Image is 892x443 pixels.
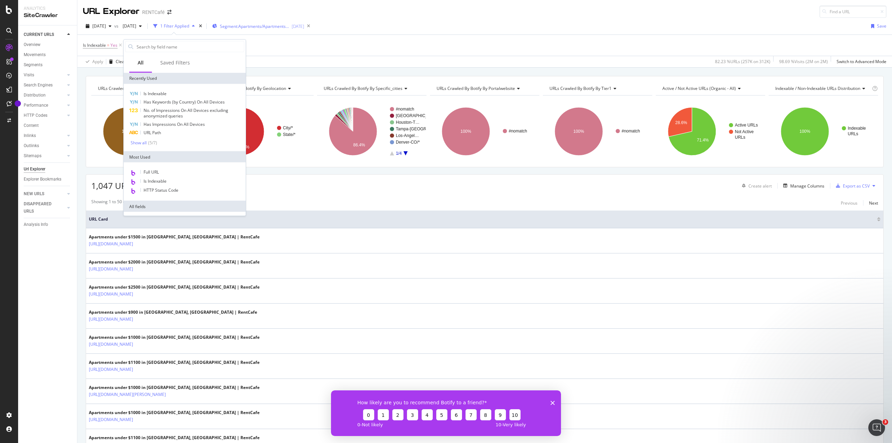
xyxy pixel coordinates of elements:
div: Movements [24,51,46,59]
a: Sitemaps [24,152,65,160]
button: Apply [83,56,103,67]
div: Sitemaps [24,152,41,160]
div: Export as CSV [843,183,870,189]
text: Houston-T… [396,120,420,125]
text: URLs [735,135,745,140]
span: Yes [110,40,117,50]
div: Apartments under $2000 in [GEOGRAPHIC_DATA], [GEOGRAPHIC_DATA] | RentCafe [89,259,260,265]
div: Apartments under $1000 in [GEOGRAPHIC_DATA], [GEOGRAPHIC_DATA] | RentCafe [89,334,260,341]
div: Apply [92,59,103,64]
div: Content [24,122,39,129]
div: Saved Filters [160,59,190,66]
text: Tampa-[GEOGRAPHIC_DATA]/* [396,127,456,131]
text: 1/4 [396,151,402,156]
a: Url Explorer [24,166,72,173]
div: Performance [24,102,48,109]
div: A chart. [543,101,652,162]
div: Save [877,23,886,29]
span: Has Keywords (by Country) On All Devices [144,99,225,105]
span: Active / Not Active URLs (organic - all) [662,85,736,91]
text: 71.4% [697,138,709,143]
div: Apartments under $900 in [GEOGRAPHIC_DATA], [GEOGRAPHIC_DATA] | RentCafe [89,309,257,315]
a: Overview [24,41,72,48]
text: State/* [283,132,295,137]
h4: URLs Crawled By Botify By pagetype [97,83,194,94]
text: #nomatch [509,129,527,133]
span: Indexable / Non-Indexable URLs distribution [775,85,860,91]
div: 98.69 % Visits ( 2M on 2M ) [779,59,828,64]
a: Inlinks [24,132,65,139]
div: ( 5 / 7 ) [147,140,157,146]
span: URLs Crawled By Botify By geolocation [211,85,286,91]
span: vs [114,23,120,29]
a: [URL][DOMAIN_NAME] [89,240,133,247]
text: #nomatch [396,107,414,112]
a: Distribution [24,92,65,99]
iframe: Intercom live chat [868,419,885,436]
div: Previous [841,200,858,206]
span: 1,047 URLs found [91,180,160,191]
text: Los-Angel… [396,133,419,138]
div: Segments [24,61,43,69]
button: Export as CSV [833,180,870,191]
button: Save [868,21,886,32]
a: Movements [24,51,72,59]
span: URL Card [89,216,875,222]
span: URLs Crawled By Botify By tier1 [549,85,612,91]
span: Is Indexable [144,91,167,97]
span: URLs Crawled By Botify By specific_cities [324,85,402,91]
span: 3 [883,419,888,425]
text: Not Active [735,129,754,134]
iframe: Survey from Botify [331,390,561,436]
svg: A chart. [317,101,426,162]
div: Outlinks [24,142,39,150]
div: arrow-right-arrow-left [167,10,171,15]
div: Switch to Advanced Mode [837,59,886,64]
span: Full URL [144,169,159,175]
div: Apartments under $2500 in [GEOGRAPHIC_DATA], [GEOGRAPHIC_DATA] | RentCafe [89,284,260,290]
div: Apartments under $1000 in [GEOGRAPHIC_DATA], [GEOGRAPHIC_DATA] | RentCafe [89,410,260,416]
h4: Indexable / Non-Indexable URLs Distribution [774,83,871,94]
a: Explorer Bookmarks [24,176,72,183]
div: DISAPPEARED URLS [24,200,59,215]
div: All [138,59,144,66]
span: 2025 Jun. 10th [120,23,136,29]
a: HTTP Codes [24,112,65,119]
div: Overview [24,41,40,48]
svg: A chart. [91,101,200,162]
button: [DATE] [83,21,114,32]
a: Analysis Info [24,221,72,228]
div: [DATE] [292,23,304,29]
button: Next [869,199,878,207]
h4: URLs Crawled By Botify By portalwebsite [435,83,533,94]
div: Next [869,200,878,206]
a: [URL][DOMAIN_NAME] [89,416,133,423]
button: Clear [106,56,126,67]
div: Show all [131,140,147,145]
div: All fields [124,201,246,212]
span: URL Path [144,130,161,136]
button: Previous [841,199,858,207]
div: CURRENT URLS [24,31,54,38]
a: CURRENT URLS [24,31,65,38]
text: [GEOGRAPHIC_DATA]-[GEOGRAPHIC_DATA]/* [396,113,487,118]
span: No. of Impressions On All Devices excluding anonymized queries [144,107,228,119]
h4: URLs Crawled By Botify By tier1 [548,83,646,94]
input: Search by field name [136,41,244,52]
h4: URLs Crawled By Botify By specific_cities [322,83,420,94]
text: 100% [573,129,584,134]
div: Distribution [24,92,46,99]
a: [URL][DOMAIN_NAME][PERSON_NAME] [89,391,166,398]
div: Manage Columns [790,183,824,189]
div: A chart. [769,101,878,162]
div: Apartments under $1100 in [GEOGRAPHIC_DATA], [GEOGRAPHIC_DATA] | RentCafe [89,435,260,441]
